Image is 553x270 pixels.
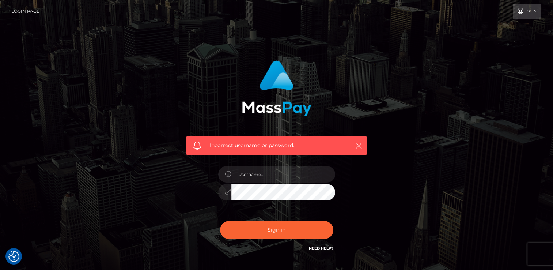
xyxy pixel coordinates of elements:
img: MassPay Login [242,60,311,116]
a: Login [513,4,541,19]
span: Incorrect username or password. [210,142,343,149]
input: Username... [231,166,335,183]
button: Sign in [220,221,333,239]
a: Login Page [11,4,39,19]
img: Revisit consent button [8,251,19,262]
button: Consent Preferences [8,251,19,262]
a: Need Help? [309,246,333,251]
